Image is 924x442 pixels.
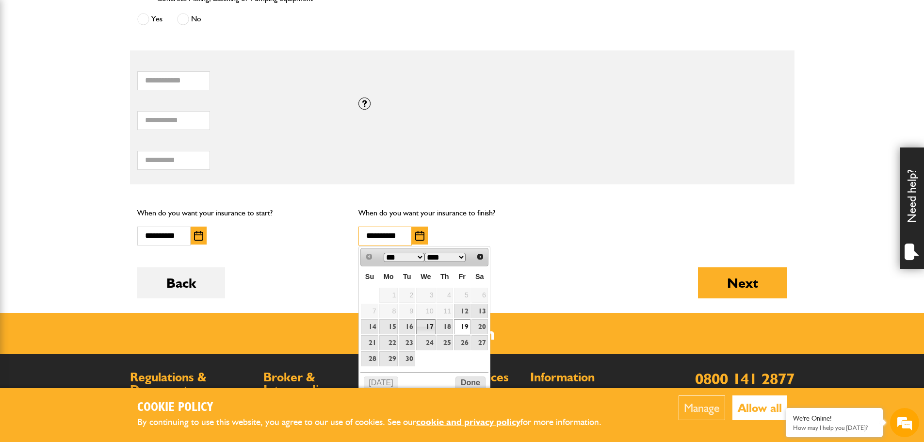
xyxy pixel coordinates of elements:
[471,335,488,350] a: 27
[137,267,225,298] button: Back
[361,351,378,366] a: 28
[793,414,875,423] div: We're Online!
[263,371,387,396] h2: Broker & Intermediary
[399,319,415,334] a: 16
[379,351,398,366] a: 29
[361,319,378,334] a: 14
[454,304,470,319] a: 12
[437,335,453,350] a: 25
[137,400,617,415] h2: Cookie Policy
[698,267,787,298] button: Next
[399,351,415,366] a: 30
[471,319,488,334] a: 20
[415,231,424,241] img: Choose date
[476,253,484,261] span: Next
[454,319,470,334] a: 19
[130,371,254,396] h2: Regulations & Documents
[416,319,435,334] a: 17
[137,207,344,219] p: When do you want your insurance to start?
[679,395,725,420] button: Manage
[194,231,203,241] img: Choose date
[137,13,162,25] label: Yes
[440,273,449,280] span: Thursday
[365,273,374,280] span: Sunday
[454,335,470,350] a: 26
[530,371,654,384] h2: Information
[416,335,435,350] a: 24
[137,415,617,430] p: By continuing to use this website, you agree to our use of cookies. See our for more information.
[471,304,488,319] a: 13
[793,424,875,431] p: How may I help you today?
[364,377,399,390] button: [DATE]
[399,335,415,350] a: 23
[732,395,787,420] button: Allow all
[358,207,566,219] p: When do you want your insurance to finish?
[379,319,398,334] a: 15
[403,273,411,280] span: Tuesday
[695,369,794,388] a: 0800 141 2877
[475,273,484,280] span: Saturday
[437,319,453,334] a: 18
[900,147,924,269] div: Need help?
[379,335,398,350] a: 22
[455,377,485,390] button: Done
[421,273,431,280] span: Wednesday
[384,273,394,280] span: Monday
[459,273,466,280] span: Friday
[361,335,378,350] a: 21
[473,249,487,263] a: Next
[416,416,520,427] a: cookie and privacy policy
[177,13,201,25] label: No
